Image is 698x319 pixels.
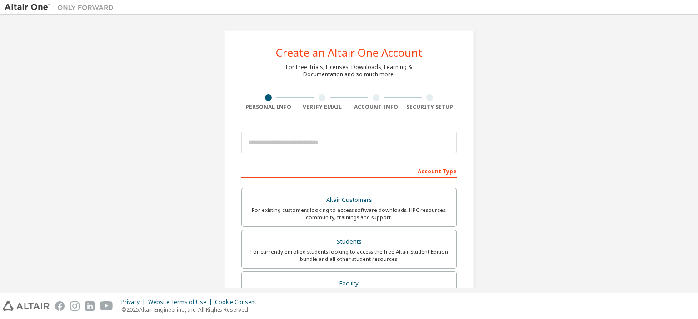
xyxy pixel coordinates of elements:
div: Personal Info [241,103,295,111]
div: Website Terms of Use [148,299,215,306]
div: For existing customers looking to access software downloads, HPC resources, community, trainings ... [247,206,451,221]
div: Cookie Consent [215,299,262,306]
img: youtube.svg [100,301,113,311]
div: Verify Email [295,103,349,111]
img: linkedin.svg [85,301,95,311]
img: altair_logo.svg [3,301,50,311]
div: For Free Trials, Licenses, Downloads, Learning & Documentation and so much more. [286,64,412,78]
img: facebook.svg [55,301,65,311]
img: instagram.svg [70,301,80,311]
p: © 2025 Altair Engineering, Inc. All Rights Reserved. [121,306,262,314]
div: Faculty [247,277,451,290]
div: Create an Altair One Account [276,47,423,58]
div: Students [247,236,451,248]
div: Privacy [121,299,148,306]
img: Altair One [5,3,118,12]
div: For currently enrolled students looking to access the free Altair Student Edition bundle and all ... [247,248,451,263]
div: Account Type [241,163,457,178]
div: Account Info [349,103,403,111]
div: Altair Customers [247,194,451,206]
div: Security Setup [403,103,457,111]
